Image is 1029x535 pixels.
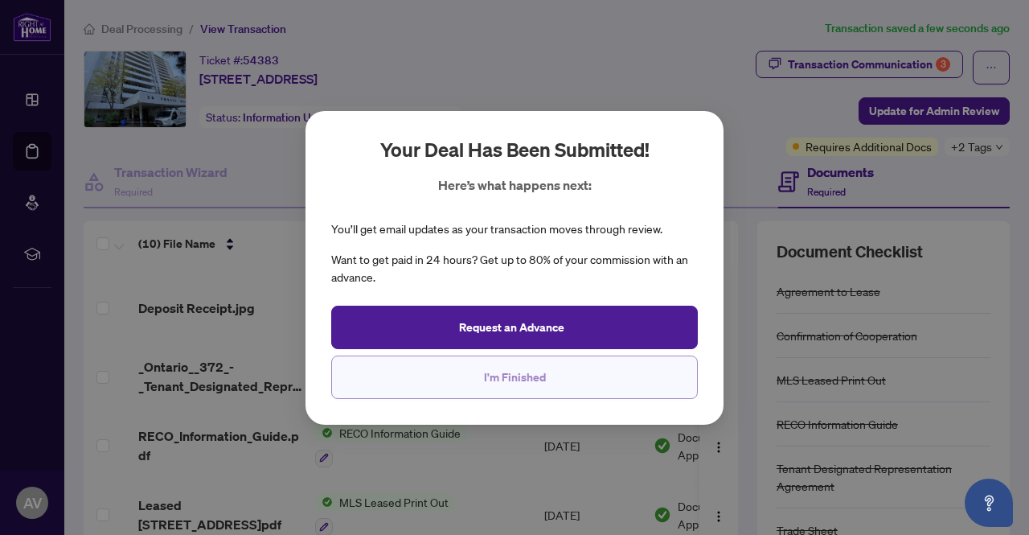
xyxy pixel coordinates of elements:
[459,314,564,340] span: Request an Advance
[965,479,1013,527] button: Open asap
[331,220,662,238] div: You’ll get email updates as your transaction moves through review.
[484,364,546,389] span: I'm Finished
[380,137,650,163] h2: Your deal has been submitted!
[331,355,698,398] button: I'm Finished
[438,175,592,195] p: Here’s what happens next:
[331,251,698,286] div: Want to get paid in 24 hours? Get up to 80% of your commission with an advance.
[331,305,698,348] button: Request an Advance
